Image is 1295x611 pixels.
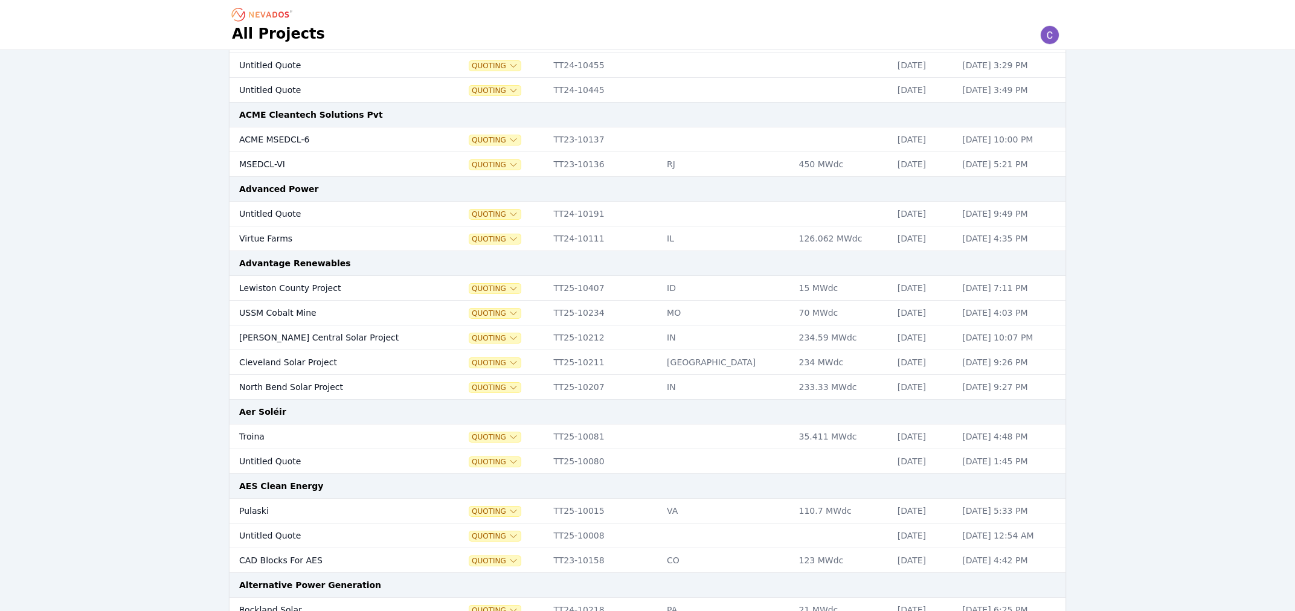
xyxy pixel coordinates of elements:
[230,449,427,474] td: Untitled Quote
[956,325,1065,350] td: [DATE] 10:07 PM
[230,350,1065,375] tr: Cleveland Solar ProjectQuotingTT25-10211[GEOGRAPHIC_DATA]234 MWdc[DATE][DATE] 9:26 PM
[469,135,521,145] button: Quoting
[230,152,427,177] td: MSEDCL-VI
[230,127,1065,152] tr: ACME MSEDCL-6QuotingTT23-10137[DATE][DATE] 10:00 PM
[956,523,1065,548] td: [DATE] 12:54 AM
[892,152,957,177] td: [DATE]
[230,53,1065,78] tr: Untitled QuoteQuotingTT24-10455[DATE][DATE] 3:29 PM
[469,383,521,392] button: Quoting
[469,507,521,516] button: Quoting
[230,152,1065,177] tr: MSEDCL-VIQuotingTT23-10136RJ450 MWdc[DATE][DATE] 5:21 PM
[892,226,957,251] td: [DATE]
[230,499,427,523] td: Pulaski
[547,202,661,226] td: TT24-10191
[892,78,957,103] td: [DATE]
[469,358,521,368] button: Quoting
[956,276,1065,301] td: [DATE] 7:11 PM
[956,301,1065,325] td: [DATE] 4:03 PM
[230,276,1065,301] tr: Lewiston County ProjectQuotingTT25-10407ID15 MWdc[DATE][DATE] 7:11 PM
[956,127,1065,152] td: [DATE] 10:00 PM
[469,556,521,566] button: Quoting
[793,548,892,573] td: 123 MWdc
[230,127,427,152] td: ACME MSEDCL-6
[469,284,521,293] button: Quoting
[956,375,1065,400] td: [DATE] 9:27 PM
[469,210,521,219] button: Quoting
[661,375,792,400] td: IN
[230,202,1065,226] tr: Untitled QuoteQuotingTT24-10191[DATE][DATE] 9:49 PM
[892,424,957,449] td: [DATE]
[469,86,521,95] span: Quoting
[1040,25,1059,45] img: Carl Jackson
[661,325,792,350] td: IN
[230,548,427,573] td: CAD Blocks For AES
[956,226,1065,251] td: [DATE] 4:35 PM
[230,177,1065,202] td: Advanced Power
[793,226,892,251] td: 126.062 MWdc
[956,78,1065,103] td: [DATE] 3:49 PM
[230,53,427,78] td: Untitled Quote
[469,457,521,467] span: Quoting
[547,152,661,177] td: TT23-10136
[230,499,1065,523] tr: PulaskiQuotingTT25-10015VA110.7 MWdc[DATE][DATE] 5:33 PM
[469,531,521,541] button: Quoting
[230,474,1065,499] td: AES Clean Energy
[956,548,1065,573] td: [DATE] 4:42 PM
[469,432,521,442] button: Quoting
[230,523,427,548] td: Untitled Quote
[230,276,427,301] td: Lewiston County Project
[230,202,427,226] td: Untitled Quote
[547,424,661,449] td: TT25-10081
[547,548,661,573] td: TT23-10158
[230,325,427,350] td: [PERSON_NAME] Central Solar Project
[230,424,1065,449] tr: TroinaQuotingTT25-1008135.411 MWdc[DATE][DATE] 4:48 PM
[892,375,957,400] td: [DATE]
[469,333,521,343] button: Quoting
[793,325,892,350] td: 234.59 MWdc
[956,350,1065,375] td: [DATE] 9:26 PM
[892,202,957,226] td: [DATE]
[547,301,661,325] td: TT25-10234
[956,499,1065,523] td: [DATE] 5:33 PM
[892,301,957,325] td: [DATE]
[230,325,1065,350] tr: [PERSON_NAME] Central Solar ProjectQuotingTT25-10212IN234.59 MWdc[DATE][DATE] 10:07 PM
[230,548,1065,573] tr: CAD Blocks For AESQuotingTT23-10158CO123 MWdc[DATE][DATE] 4:42 PM
[547,350,661,375] td: TT25-10211
[793,499,892,523] td: 110.7 MWdc
[230,78,427,103] td: Untitled Quote
[547,78,661,103] td: TT24-10445
[892,350,957,375] td: [DATE]
[469,234,521,244] button: Quoting
[547,127,661,152] td: TT23-10137
[230,424,427,449] td: Troina
[230,350,427,375] td: Cleveland Solar Project
[661,226,792,251] td: IL
[661,350,792,375] td: [GEOGRAPHIC_DATA]
[230,573,1065,598] td: Alternative Power Generation
[230,226,427,251] td: Virtue Farms
[661,499,792,523] td: VA
[230,251,1065,276] td: Advantage Renewables
[230,78,1065,103] tr: Untitled QuoteQuotingTT24-10445[DATE][DATE] 3:49 PM
[547,499,661,523] td: TT25-10015
[230,375,427,400] td: North Bend Solar Project
[793,301,892,325] td: 70 MWdc
[661,548,792,573] td: CO
[956,449,1065,474] td: [DATE] 1:45 PM
[956,202,1065,226] td: [DATE] 9:49 PM
[547,523,661,548] td: TT25-10008
[661,301,792,325] td: MO
[469,160,521,170] button: Quoting
[956,424,1065,449] td: [DATE] 4:48 PM
[547,226,661,251] td: TT24-10111
[230,523,1065,548] tr: Untitled QuoteQuotingTT25-10008[DATE][DATE] 12:54 AM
